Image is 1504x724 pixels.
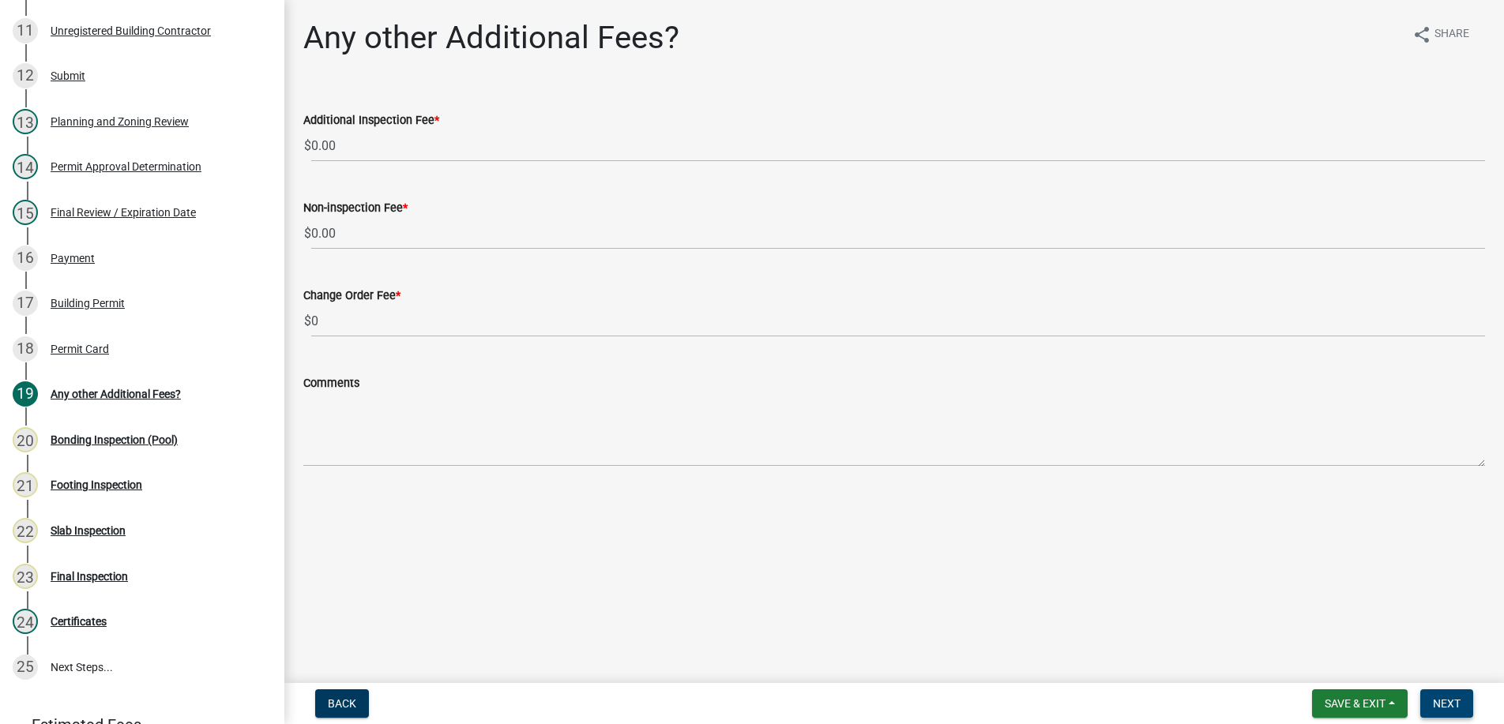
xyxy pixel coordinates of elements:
[13,63,38,88] div: 12
[13,518,38,543] div: 22
[13,291,38,316] div: 17
[1312,689,1408,718] button: Save & Exit
[1325,697,1386,710] span: Save & Exit
[51,161,201,172] div: Permit Approval Determination
[13,472,38,497] div: 21
[13,109,38,134] div: 13
[13,246,38,271] div: 16
[13,18,38,43] div: 11
[51,253,95,264] div: Payment
[303,115,439,126] label: Additional Inspection Fee
[13,336,38,362] div: 18
[13,200,38,225] div: 15
[51,434,178,445] div: Bonding Inspection (Pool)
[303,378,359,389] label: Comments
[51,207,196,218] div: Final Review / Expiration Date
[13,564,38,589] div: 23
[1412,25,1431,44] i: share
[303,217,312,249] span: $
[303,129,312,162] span: $
[51,616,107,627] div: Certificates
[1434,25,1469,44] span: Share
[51,25,211,36] div: Unregistered Building Contractor
[51,571,128,582] div: Final Inspection
[51,388,181,400] div: Any other Additional Fees?
[51,70,85,81] div: Submit
[303,291,400,302] label: Change Order Fee
[303,203,408,214] label: Non-inspection Fee
[51,298,125,309] div: Building Permit
[315,689,369,718] button: Back
[1400,19,1482,50] button: shareShare
[303,305,312,337] span: $
[328,697,356,710] span: Back
[51,525,126,536] div: Slab Inspection
[13,655,38,680] div: 25
[1433,697,1461,710] span: Next
[303,19,679,57] h1: Any other Additional Fees?
[51,479,142,490] div: Footing Inspection
[1420,689,1473,718] button: Next
[51,116,189,127] div: Planning and Zoning Review
[13,427,38,452] div: 20
[13,154,38,179] div: 14
[13,609,38,634] div: 24
[51,343,109,354] div: Permit Card
[13,381,38,407] div: 19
